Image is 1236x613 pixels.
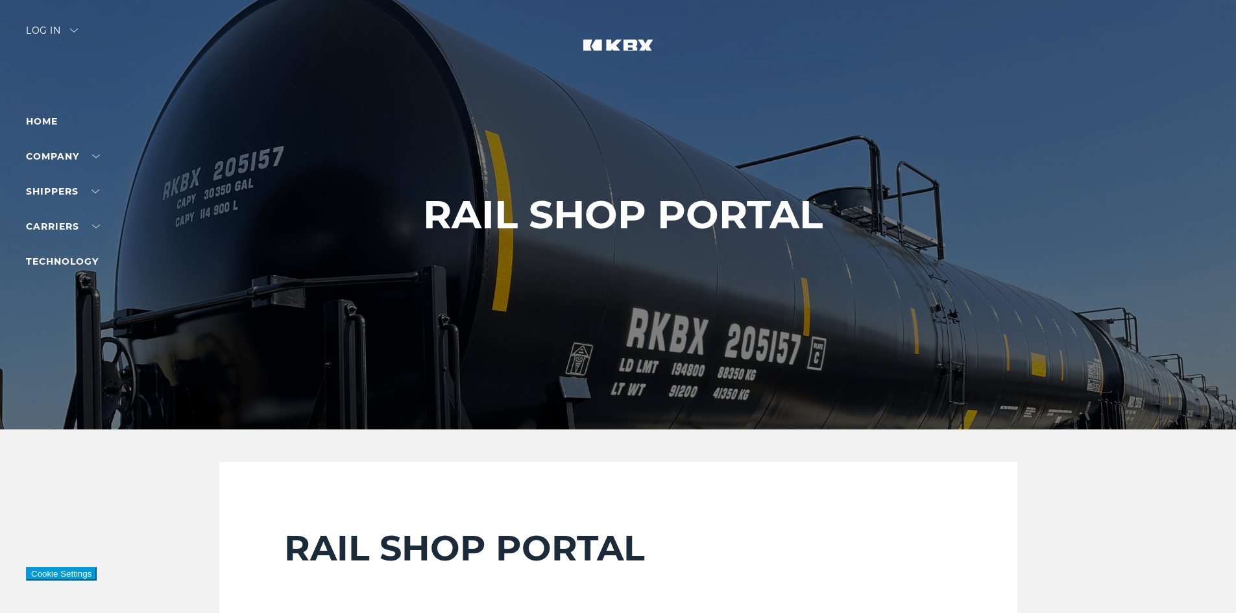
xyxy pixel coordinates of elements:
[26,221,100,232] a: Carriers
[26,186,99,197] a: SHIPPERS
[26,115,58,127] a: Home
[26,567,97,581] button: Cookie Settings
[70,29,78,32] img: arrow
[26,150,100,162] a: Company
[26,26,78,45] div: Log in
[423,193,823,237] h1: RAIL SHOP PORTAL
[570,26,667,83] img: kbx logo
[284,527,952,570] h2: RAIL SHOP PORTAL
[26,256,99,267] a: Technology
